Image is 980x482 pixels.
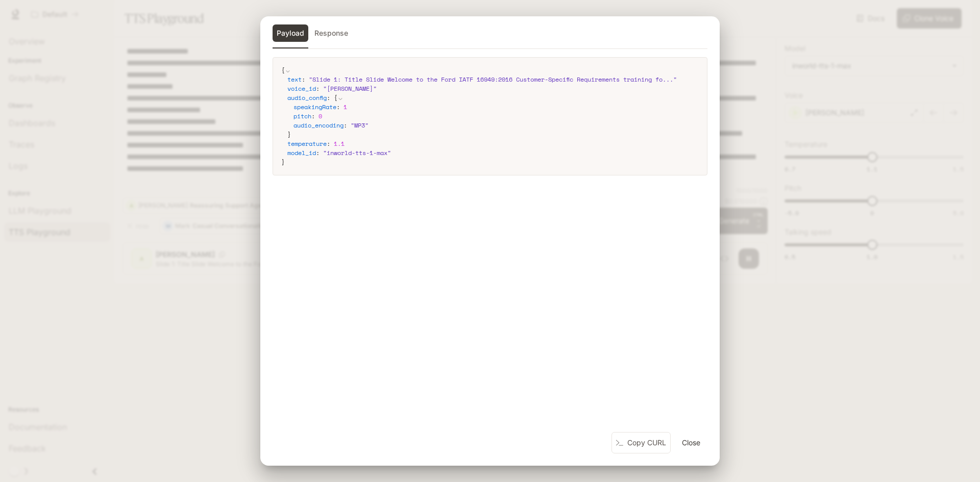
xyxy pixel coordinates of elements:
span: { [334,93,337,102]
span: model_id [287,148,316,157]
div: : [287,75,699,84]
span: " inworld-tts-1-max " [323,148,391,157]
button: Response [310,24,352,42]
button: Copy CURL [611,432,671,454]
span: " MP3 " [351,121,369,130]
span: text [287,75,302,84]
span: voice_id [287,84,316,93]
div: : [293,103,699,112]
span: { [281,66,285,74]
div: : [293,121,699,130]
span: 1.1 [334,139,345,148]
span: 0 [318,112,322,120]
span: temperature [287,139,327,148]
button: Payload [273,24,308,42]
div: : [293,112,699,121]
span: pitch [293,112,311,120]
span: " Slide 1: Title Slide Welcome to the Ford IATF 16949:2016 Customer-Specific Requirements trainin... [309,75,677,84]
span: } [287,130,291,139]
button: Close [675,433,707,453]
div: : [287,84,699,93]
span: } [281,158,285,166]
span: speakingRate [293,103,336,111]
span: " [PERSON_NAME] " [323,84,377,93]
div: : [287,93,699,139]
div: : [287,139,699,148]
span: audio_config [287,93,327,102]
span: 1 [344,103,347,111]
span: audio_encoding [293,121,344,130]
div: : [287,148,699,158]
